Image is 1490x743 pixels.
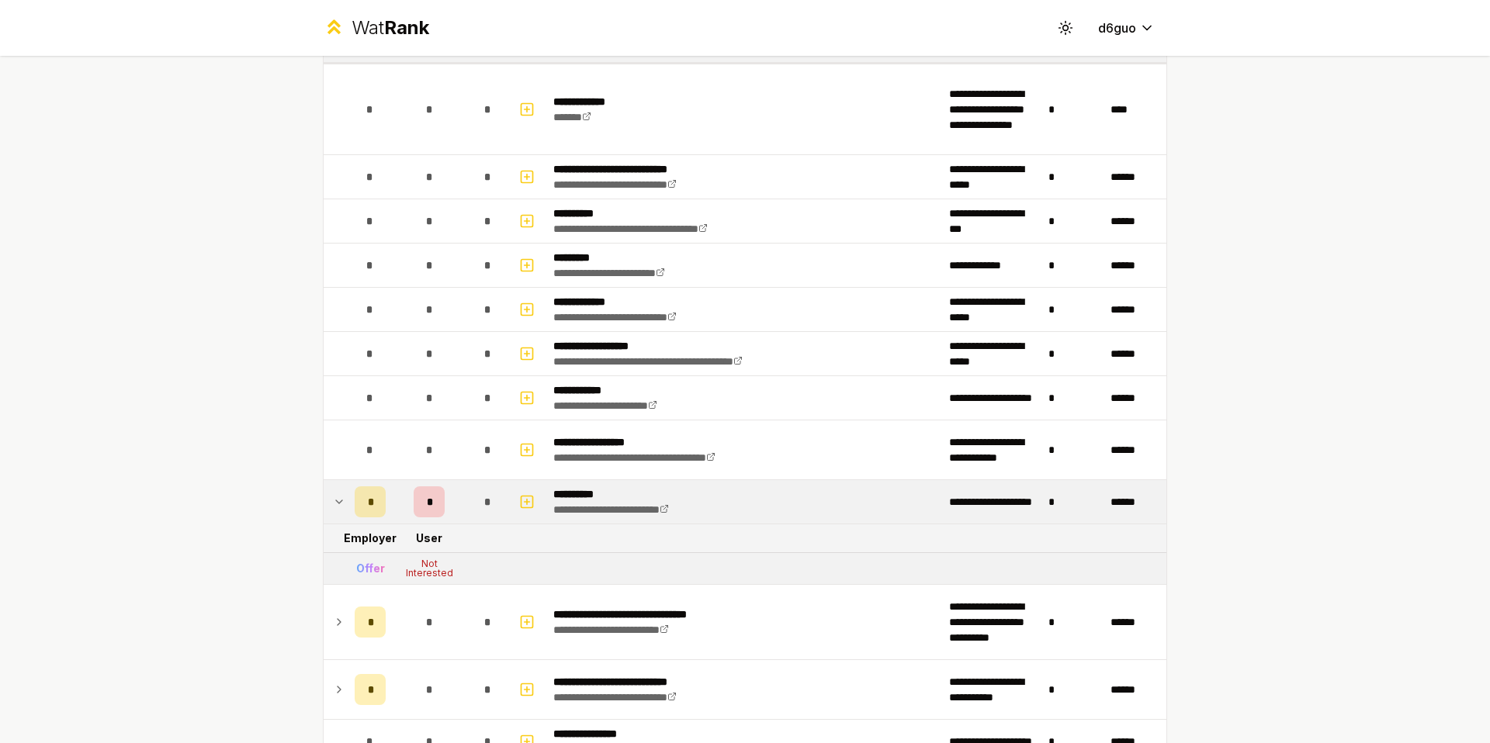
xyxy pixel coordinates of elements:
[392,524,466,552] td: User
[356,561,385,576] div: Offer
[323,16,429,40] a: WatRank
[1086,14,1167,42] button: d6guo
[352,16,429,40] div: Wat
[384,16,429,39] span: Rank
[398,559,460,578] div: Not Interested
[348,524,392,552] td: Employer
[1098,19,1136,37] span: d6guo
